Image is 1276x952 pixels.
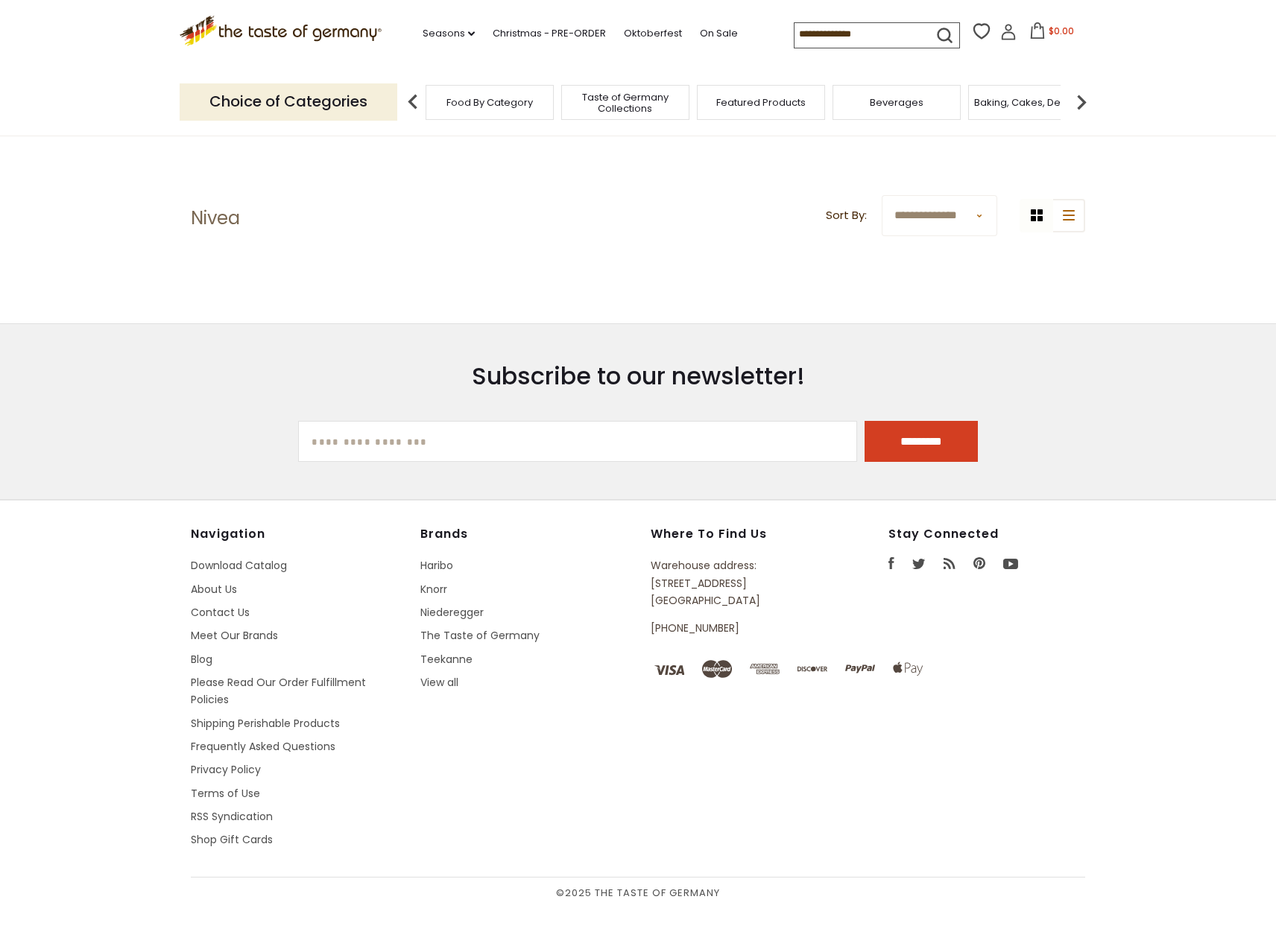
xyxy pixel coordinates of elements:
img: next arrow [1067,87,1096,117]
button: $0.00 [1020,22,1083,45]
a: The Taste of Germany [420,628,540,643]
a: Privacy Policy [191,762,261,777]
a: Download Catalog [191,558,287,573]
label: Sort By: [826,206,867,225]
a: Food By Category [446,97,533,108]
h4: Navigation [191,527,405,542]
a: Knorr [420,582,447,597]
a: Haribo [420,558,453,573]
a: Beverages [870,97,923,108]
a: Baking, Cakes, Desserts [974,97,1090,108]
a: Teekanne [420,652,473,667]
a: Christmas - PRE-ORDER [493,25,606,42]
a: Seasons [423,25,475,42]
span: © 2025 The Taste of Germany [191,885,1085,901]
a: Taste of Germany Collections [566,92,685,114]
a: Frequently Asked Questions [191,739,335,754]
p: [PHONE_NUMBER] [651,620,821,637]
a: Featured Products [716,97,806,108]
a: Blog [191,652,212,667]
h4: Stay Connected [888,527,1085,542]
img: previous arrow [398,87,428,117]
a: Shipping Perishable Products [191,716,340,731]
h3: Subscribe to our newsletter! [298,361,978,391]
span: $0.00 [1049,25,1074,37]
a: About Us [191,582,237,597]
h4: Brands [420,527,635,542]
a: View all [420,675,458,690]
a: Please Read Our Order Fulfillment Policies [191,675,366,707]
a: RSS Syndication [191,809,273,824]
a: Niederegger [420,605,484,620]
a: On Sale [700,25,738,42]
a: Contact Us [191,605,250,620]
a: Shop Gift Cards [191,832,273,847]
a: Oktoberfest [624,25,682,42]
h1: Nivea [191,207,240,229]
p: Choice of Categories [180,83,397,120]
p: Warehouse address: [STREET_ADDRESS] [GEOGRAPHIC_DATA] [651,557,821,609]
a: Terms of Use [191,786,260,801]
h4: Where to find us [651,527,821,542]
a: Meet Our Brands [191,628,278,643]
